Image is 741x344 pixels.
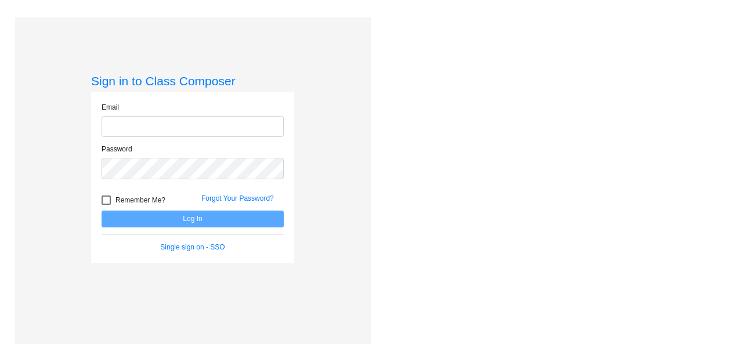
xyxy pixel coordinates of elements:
h3: Sign in to Class Composer [91,74,294,88]
a: Single sign on - SSO [160,243,225,251]
label: Email [102,102,119,113]
label: Password [102,144,132,154]
button: Log In [102,211,284,227]
span: Remember Me? [115,193,165,207]
a: Forgot Your Password? [201,194,274,202]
